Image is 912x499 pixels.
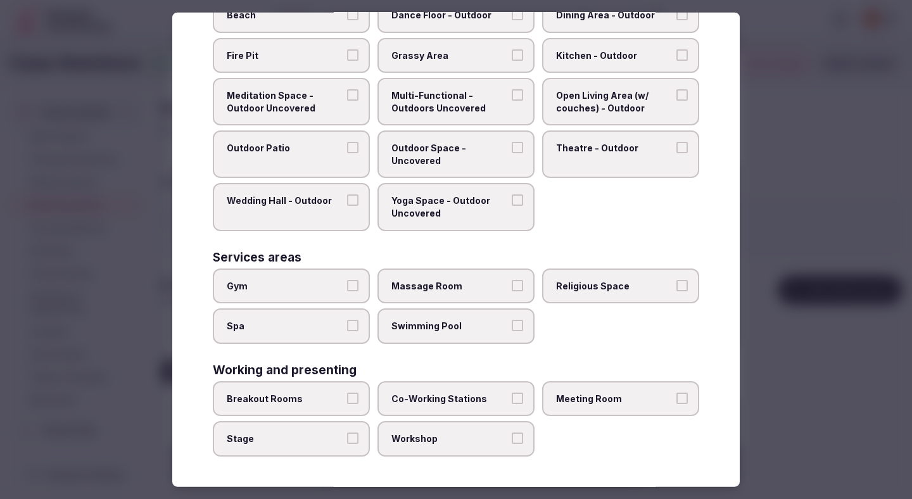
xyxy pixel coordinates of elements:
[347,9,358,20] button: Beach
[676,89,688,101] button: Open Living Area (w/ couches) - Outdoor
[512,433,523,444] button: Workshop
[227,9,343,22] span: Beach
[556,393,673,405] span: Meeting Room
[391,320,508,332] span: Swimming Pool
[391,89,508,114] span: Multi-Functional - Outdoors Uncovered
[556,49,673,61] span: Kitchen - Outdoor
[512,89,523,101] button: Multi-Functional - Outdoors Uncovered
[227,89,343,114] span: Meditation Space - Outdoor Uncovered
[347,393,358,404] button: Breakout Rooms
[227,194,343,207] span: Wedding Hall - Outdoor
[512,9,523,20] button: Dance Floor - Outdoor
[227,279,343,292] span: Gym
[676,142,688,153] button: Theatre - Outdoor
[227,433,343,445] span: Stage
[676,393,688,404] button: Meeting Room
[556,9,673,22] span: Dining Area - Outdoor
[347,320,358,331] button: Spa
[676,49,688,60] button: Kitchen - Outdoor
[391,9,508,22] span: Dance Floor - Outdoor
[227,49,343,61] span: Fire Pit
[213,251,301,263] h3: Services areas
[347,194,358,206] button: Wedding Hall - Outdoor
[347,89,358,101] button: Meditation Space - Outdoor Uncovered
[676,279,688,291] button: Religious Space
[512,279,523,291] button: Massage Room
[347,433,358,444] button: Stage
[391,142,508,167] span: Outdoor Space - Uncovered
[391,433,508,445] span: Workshop
[391,279,508,292] span: Massage Room
[347,142,358,153] button: Outdoor Patio
[676,9,688,20] button: Dining Area - Outdoor
[391,194,508,219] span: Yoga Space - Outdoor Uncovered
[391,393,508,405] span: Co-Working Stations
[556,89,673,114] span: Open Living Area (w/ couches) - Outdoor
[213,364,357,376] h3: Working and presenting
[556,279,673,292] span: Religious Space
[512,320,523,331] button: Swimming Pool
[512,393,523,404] button: Co-Working Stations
[227,142,343,155] span: Outdoor Patio
[512,49,523,60] button: Grassy Area
[347,49,358,60] button: Fire Pit
[227,320,343,332] span: Spa
[512,194,523,206] button: Yoga Space - Outdoor Uncovered
[391,49,508,61] span: Grassy Area
[227,393,343,405] span: Breakout Rooms
[556,142,673,155] span: Theatre - Outdoor
[347,279,358,291] button: Gym
[512,142,523,153] button: Outdoor Space - Uncovered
